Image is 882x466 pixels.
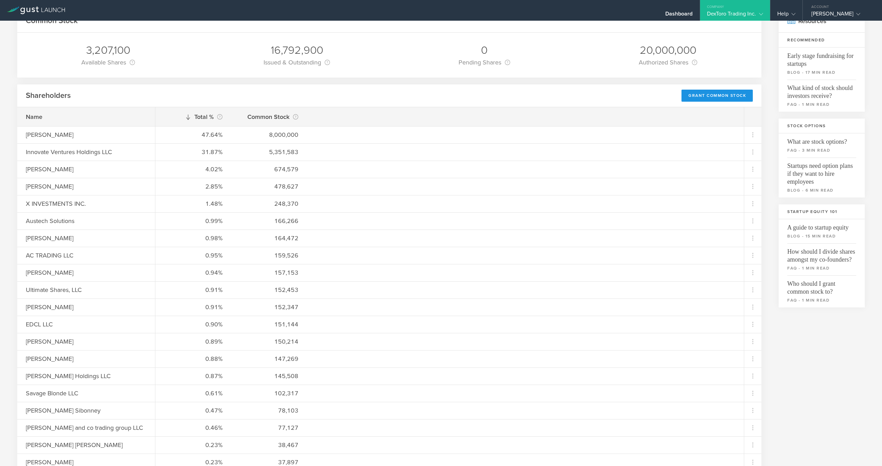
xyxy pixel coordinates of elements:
[26,337,146,346] div: [PERSON_NAME]
[811,10,870,21] div: [PERSON_NAME]
[164,285,223,294] div: 0.91%
[779,10,865,33] h2: Resources
[26,423,146,432] div: [PERSON_NAME] and co trading group LLC
[164,112,223,122] div: Total %
[26,182,146,191] div: [PERSON_NAME]
[240,165,298,174] div: 674,579
[459,43,510,58] div: 0
[26,199,146,208] div: X INVESTMENTS INC.
[787,133,856,146] span: What are stock options?
[779,119,865,133] h3: Stock Options
[164,251,223,260] div: 0.95%
[240,303,298,312] div: 152,347
[787,147,856,153] small: faq - 3 min read
[240,440,298,449] div: 38,467
[240,148,298,156] div: 5,351,583
[26,251,146,260] div: AC TRADING LLC
[164,130,223,139] div: 47.64%
[26,406,146,415] div: [PERSON_NAME] Sibonney
[848,433,882,466] iframe: Chat Widget
[264,43,330,58] div: 16,792,900
[787,233,856,239] small: blog - 15 min read
[787,69,856,75] small: blog - 17 min read
[26,285,146,294] div: Ultimate Shares, LLC
[26,148,146,156] div: Innovate Ventures Holdings LLC
[26,16,78,26] h2: Common Stock
[787,187,856,193] small: blog - 6 min read
[164,320,223,329] div: 0.90%
[164,216,223,225] div: 0.99%
[81,58,135,67] div: Available Shares
[240,354,298,363] div: 147,269
[787,297,856,303] small: faq - 1 min read
[240,320,298,329] div: 151,144
[26,320,146,329] div: EDCL LLC
[240,251,298,260] div: 159,526
[787,275,856,296] span: Who should I grant common stock to?
[779,219,865,243] a: A guide to startup equityblog - 15 min read
[681,90,753,102] div: Grant Common Stock
[164,354,223,363] div: 0.88%
[240,234,298,243] div: 164,472
[787,265,856,271] small: faq - 1 min read
[164,423,223,432] div: 0.46%
[26,234,146,243] div: [PERSON_NAME]
[164,389,223,398] div: 0.61%
[164,337,223,346] div: 0.89%
[787,48,856,68] span: Early stage fundraising for startups
[665,10,693,21] div: Dashboard
[777,10,796,21] div: Help
[164,234,223,243] div: 0.98%
[779,133,865,158] a: What are stock options?faq - 3 min read
[787,219,856,232] span: A guide to startup equity
[779,48,865,80] a: Early stage fundraising for startupsblog - 17 min read
[240,216,298,225] div: 166,266
[240,130,298,139] div: 8,000,000
[26,303,146,312] div: [PERSON_NAME]
[779,243,865,275] a: How should I divide shares amongst my co-founders?faq - 1 min read
[240,337,298,346] div: 150,214
[164,406,223,415] div: 0.47%
[26,372,146,381] div: [PERSON_NAME] Holdings LLC
[240,406,298,415] div: 78,103
[240,182,298,191] div: 478,627
[26,440,146,449] div: [PERSON_NAME] [PERSON_NAME]
[26,354,146,363] div: [PERSON_NAME]
[164,182,223,191] div: 2.85%
[164,440,223,449] div: 0.23%
[787,243,856,264] span: How should I divide shares amongst my co-founders?
[240,372,298,381] div: 145,508
[240,199,298,208] div: 248,370
[779,204,865,219] h3: Startup Equity 101
[26,91,71,101] h2: Shareholders
[164,303,223,312] div: 0.91%
[81,43,135,58] div: 3,207,100
[26,268,146,277] div: [PERSON_NAME]
[779,275,865,307] a: Who should I grant common stock to?faq - 1 min read
[164,372,223,381] div: 0.87%
[26,216,146,225] div: Austech Solutions
[639,58,697,67] div: Authorized Shares
[164,199,223,208] div: 1.48%
[779,158,865,197] a: Startups need option plans if they want to hire employeesblog - 6 min read
[164,268,223,277] div: 0.94%
[639,43,697,58] div: 20,000,000
[779,33,865,48] h3: Recommended
[164,148,223,156] div: 31.87%
[787,101,856,108] small: faq - 1 min read
[787,80,856,100] span: What kind of stock should investors receive?
[240,112,298,122] div: Common Stock
[779,80,865,112] a: What kind of stock should investors receive?faq - 1 min read
[26,165,146,174] div: [PERSON_NAME]
[459,58,510,67] div: Pending Shares
[26,112,146,121] div: Name
[240,423,298,432] div: 77,127
[787,158,856,186] span: Startups need option plans if they want to hire employees
[26,130,146,139] div: [PERSON_NAME]
[240,389,298,398] div: 102,317
[264,58,330,67] div: Issued & Outstanding
[26,389,146,398] div: Savage Blonde LLC
[240,268,298,277] div: 157,153
[164,165,223,174] div: 4.02%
